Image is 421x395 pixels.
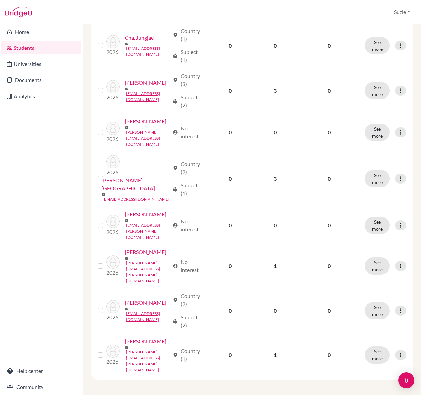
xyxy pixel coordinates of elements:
p: 2026 [106,358,120,366]
button: Suzie [391,6,413,18]
td: 0 [252,113,298,151]
div: Open Intercom Messenger [398,372,414,388]
div: Subject (2) [173,93,205,109]
span: local_library [173,53,178,59]
p: 0 [302,262,357,270]
a: [PERSON_NAME] [125,248,166,256]
button: See more [365,170,390,187]
button: See more [365,302,390,319]
p: 0 [302,87,357,95]
p: 2026 [106,228,120,236]
span: account_circle [173,130,178,135]
td: 0 [252,206,298,244]
span: location_on [173,32,178,38]
td: 3 [252,151,298,206]
a: [EMAIL_ADDRESS][PERSON_NAME][DOMAIN_NAME] [126,222,170,240]
a: [PERSON_NAME] [125,117,166,125]
a: Help center [1,364,81,378]
td: 0 [209,68,252,113]
img: Woo, William [106,345,120,358]
span: location_on [173,297,178,303]
button: See more [365,217,390,234]
span: location_on [173,165,178,171]
td: 0 [209,333,252,377]
span: location_on [173,77,178,83]
button: See more [365,82,390,99]
span: mail [125,126,129,130]
img: Sattler, Justin [106,255,120,269]
div: Country (3) [173,72,205,88]
a: [EMAIL_ADDRESS][DOMAIN_NAME] [126,91,170,103]
p: 2026 [106,269,120,277]
a: [PERSON_NAME][EMAIL_ADDRESS][PERSON_NAME][DOMAIN_NAME] [126,349,170,373]
span: mail [101,193,105,197]
span: account_circle [173,263,178,269]
button: See more [365,37,390,54]
a: Universities [1,57,81,71]
img: Kim, Lucy [106,80,120,93]
a: [PERSON_NAME] [125,210,166,218]
a: [PERSON_NAME][EMAIL_ADDRESS][PERSON_NAME][DOMAIN_NAME] [126,260,170,284]
td: 0 [252,288,298,333]
button: See more [365,257,390,275]
div: Subject (1) [173,48,205,64]
img: Omolon, Danielle [106,122,120,135]
a: Home [1,25,81,39]
span: account_circle [173,223,178,228]
a: [EMAIL_ADDRESS][DOMAIN_NAME] [126,46,170,57]
a: [PERSON_NAME][GEOGRAPHIC_DATA] [101,176,170,192]
p: 0 [302,128,357,136]
div: Country (2) [173,292,205,308]
img: Bridge-U [5,7,32,17]
p: 2026 [106,93,120,101]
span: mail [125,42,129,46]
div: Subject (1) [173,181,205,197]
span: mail [125,87,129,91]
span: local_library [173,99,178,104]
p: 0 [302,175,357,183]
span: local_library [173,319,178,324]
td: 0 [209,244,252,288]
a: [EMAIL_ADDRESS][DOMAIN_NAME] [126,311,170,323]
div: No interest [173,258,205,274]
p: 0 [302,42,357,49]
a: [EMAIL_ADDRESS][DOMAIN_NAME] [103,196,169,202]
p: 2026 [106,168,120,176]
td: 0 [209,151,252,206]
p: 0 [302,307,357,315]
td: 0 [209,113,252,151]
div: Country (2) [173,160,205,176]
div: Country (1) [173,27,205,43]
td: 0 [209,288,252,333]
button: See more [365,124,390,141]
td: 0 [209,206,252,244]
span: local_library [173,187,178,192]
p: 2026 [106,135,120,143]
div: No interest [173,217,205,233]
p: 0 [302,221,357,229]
a: Students [1,41,81,54]
a: [PERSON_NAME][EMAIL_ADDRESS][DOMAIN_NAME] [126,129,170,147]
a: [PERSON_NAME] [125,79,166,87]
div: Subject (2) [173,313,205,329]
p: 2026 [106,48,120,56]
a: [PERSON_NAME] [125,337,166,345]
td: 3 [252,68,298,113]
td: 1 [252,333,298,377]
img: Shin, Eunchan [106,300,120,313]
p: 2026 [106,313,120,321]
a: Analytics [1,90,81,103]
p: 0 [302,351,357,359]
span: location_on [173,352,178,358]
a: Documents [1,73,81,87]
td: 0 [252,23,298,68]
a: Cha, Jungjae [125,34,154,42]
button: See more [365,346,390,364]
a: [PERSON_NAME] [125,299,166,307]
div: Country (1) [173,347,205,363]
span: mail [125,307,129,311]
span: mail [125,256,129,260]
span: mail [125,346,129,349]
td: 1 [252,244,298,288]
img: Cha, Jungjae [106,35,120,48]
